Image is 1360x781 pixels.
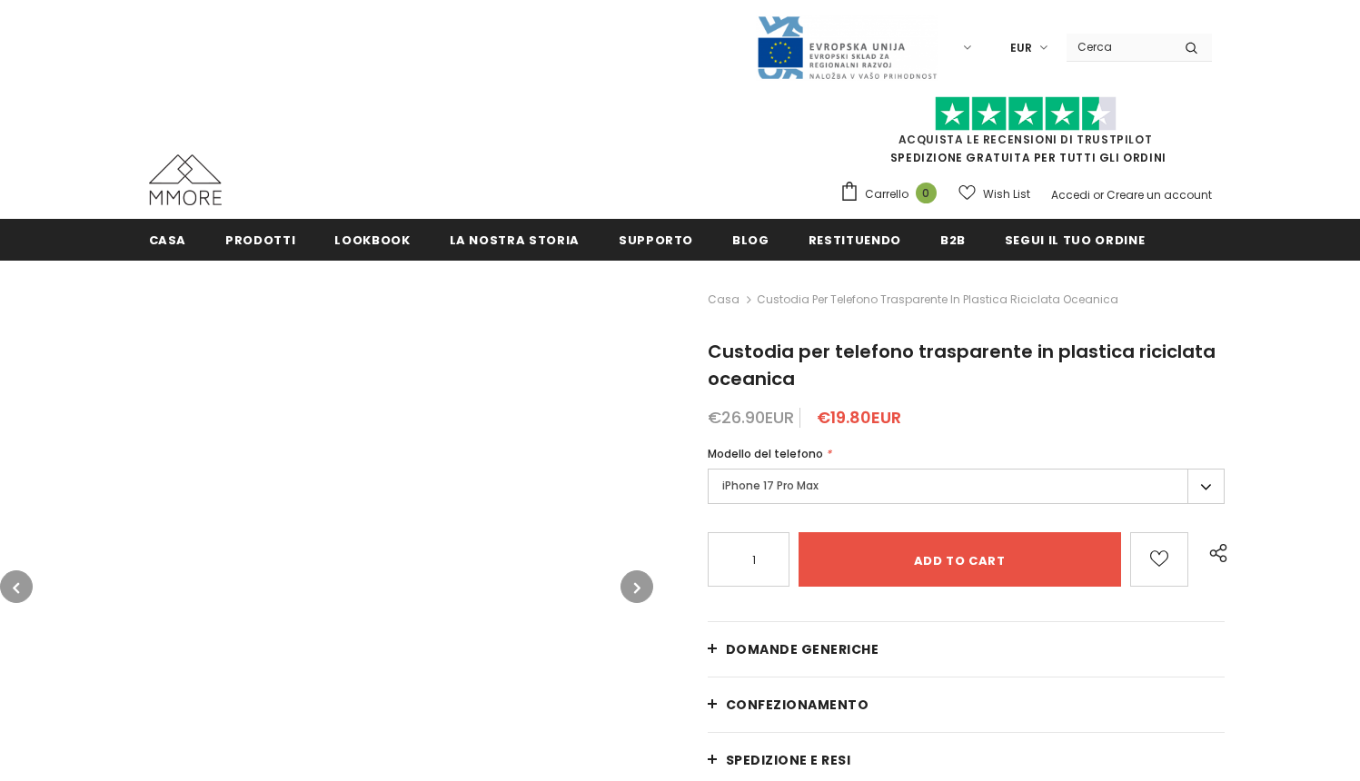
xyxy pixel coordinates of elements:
[708,406,794,429] span: €26.90EUR
[898,132,1153,147] a: Acquista le recensioni di TrustPilot
[334,232,410,249] span: Lookbook
[1010,39,1032,57] span: EUR
[708,446,823,461] span: Modello del telefono
[726,640,879,658] span: Domande generiche
[1005,219,1145,260] a: Segui il tuo ordine
[708,677,1226,732] a: CONFEZIONAMENTO
[1051,187,1090,203] a: Accedi
[149,219,187,260] a: Casa
[916,183,937,203] span: 0
[225,219,295,260] a: Prodotti
[708,469,1226,504] label: iPhone 17 Pro Max
[865,185,908,203] span: Carrello
[726,696,869,714] span: CONFEZIONAMENTO
[940,232,966,249] span: B2B
[708,289,740,311] a: Casa
[1107,187,1212,203] a: Creare un account
[619,232,693,249] span: supporto
[757,289,1118,311] span: Custodia per telefono trasparente in plastica riciclata oceanica
[1005,232,1145,249] span: Segui il tuo ordine
[756,15,938,81] img: Javni Razpis
[708,622,1226,677] a: Domande generiche
[817,406,901,429] span: €19.80EUR
[756,39,938,54] a: Javni Razpis
[809,219,901,260] a: Restituendo
[450,219,580,260] a: La nostra storia
[732,219,769,260] a: Blog
[334,219,410,260] a: Lookbook
[839,104,1212,165] span: SPEDIZIONE GRATUITA PER TUTTI GLI ORDINI
[149,232,187,249] span: Casa
[809,232,901,249] span: Restituendo
[732,232,769,249] span: Blog
[839,181,946,208] a: Carrello 0
[940,219,966,260] a: B2B
[935,96,1117,132] img: Fidati di Pilot Stars
[149,154,222,205] img: Casi MMORE
[799,532,1121,587] input: Add to cart
[450,232,580,249] span: La nostra storia
[708,339,1216,391] span: Custodia per telefono trasparente in plastica riciclata oceanica
[958,178,1030,210] a: Wish List
[983,185,1030,203] span: Wish List
[726,751,851,769] span: Spedizione e resi
[619,219,693,260] a: supporto
[1093,187,1104,203] span: or
[1067,34,1171,60] input: Search Site
[225,232,295,249] span: Prodotti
